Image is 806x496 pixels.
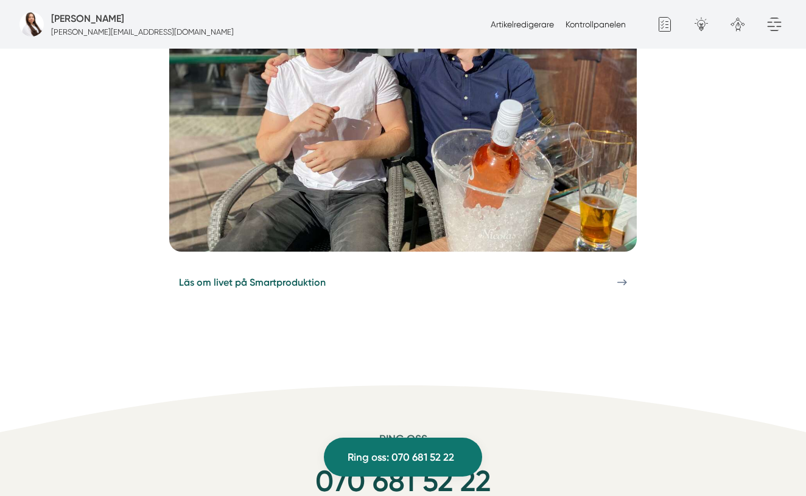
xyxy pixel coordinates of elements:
img: foretagsbild-pa-smartproduktion-ett-foretag-i-dalarnas-lan.jpg [19,12,44,36]
span: Läs om livet på Smartproduktion [179,275,326,290]
a: Kontrollpanelen [566,19,626,29]
span: Ring oss: 070 681 52 22 [348,449,454,466]
a: Artikelredigerare [491,19,554,29]
h6: Ring oss [169,432,637,455]
p: [PERSON_NAME][EMAIL_ADDRESS][DOMAIN_NAME] [51,26,234,38]
h5: Administratör [51,11,124,26]
a: Läs om livet på Smartproduktion [169,270,637,295]
a: Ring oss: 070 681 52 22 [324,438,482,477]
